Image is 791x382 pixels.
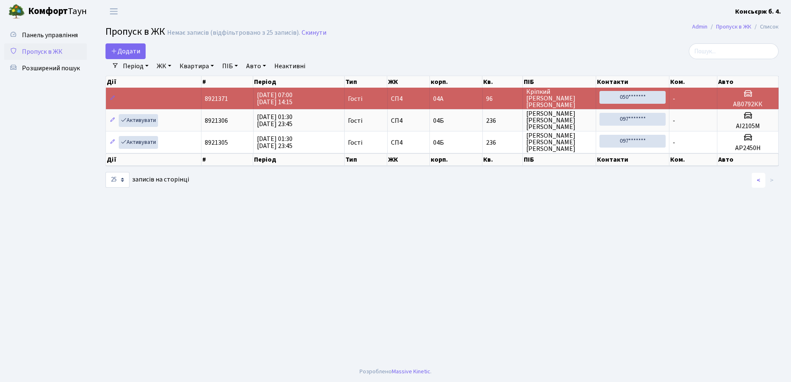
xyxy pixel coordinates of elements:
[486,95,519,102] span: 96
[253,76,345,88] th: Період
[526,110,592,130] span: [PERSON_NAME] [PERSON_NAME] [PERSON_NAME]
[4,43,87,60] a: Пропуск в ЖК
[751,22,779,31] li: Список
[4,27,87,43] a: Панель управління
[692,22,707,31] a: Admin
[103,5,124,18] button: Переключити навігацію
[105,172,189,188] label: записів на сторінці
[106,76,201,88] th: Дії
[105,43,146,59] a: Додати
[243,59,269,73] a: Авто
[716,22,751,31] a: Пропуск в ЖК
[28,5,68,18] b: Комфорт
[119,136,158,149] a: Активувати
[105,24,165,39] span: Пропуск в ЖК
[391,139,427,146] span: СП4
[201,153,254,166] th: #
[721,122,775,130] h5: АІ2105М
[205,116,228,125] span: 8921306
[689,43,779,59] input: Пошук...
[302,29,326,37] a: Скинути
[22,31,78,40] span: Панель управління
[596,153,669,166] th: Контакти
[345,76,387,88] th: Тип
[205,138,228,147] span: 8921305
[735,7,781,17] a: Консьєрж б. 4.
[257,112,292,129] span: [DATE] 01:30 [DATE] 23:45
[167,29,300,37] div: Немає записів (відфільтровано з 25 записів).
[201,76,254,88] th: #
[348,139,362,146] span: Гості
[717,76,779,88] th: Авто
[257,91,292,107] span: [DATE] 07:00 [DATE] 14:15
[120,59,152,73] a: Період
[253,153,345,166] th: Період
[119,114,158,127] a: Активувати
[673,94,675,103] span: -
[482,153,523,166] th: Кв.
[669,153,717,166] th: Ком.
[596,76,670,88] th: Контакти
[717,153,779,166] th: Авто
[680,18,791,36] nav: breadcrumb
[752,173,765,188] a: <
[345,153,387,166] th: Тип
[391,95,427,102] span: СП4
[28,5,87,19] span: Таун
[433,94,443,103] span: 04А
[105,172,129,188] select: записів на сторінці
[721,100,775,108] h5: АВ0792КК
[669,76,717,88] th: Ком.
[176,59,217,73] a: Квартира
[360,367,431,376] div: Розроблено .
[735,7,781,16] b: Консьєрж б. 4.
[257,134,292,150] span: [DATE] 01:30 [DATE] 23:45
[8,3,25,20] img: logo.png
[348,95,362,102] span: Гості
[219,59,241,73] a: ПІБ
[482,76,523,88] th: Кв.
[433,138,444,147] span: 04Б
[111,47,140,56] span: Додати
[721,144,775,152] h5: АР2450Н
[153,59,175,73] a: ЖК
[523,153,596,166] th: ПІБ
[392,367,430,376] a: Massive Kinetic
[433,116,444,125] span: 04Б
[391,117,427,124] span: СП4
[673,116,675,125] span: -
[22,47,62,56] span: Пропуск в ЖК
[4,60,87,76] a: Розширений пошук
[526,88,592,108] span: Кріпкий [PERSON_NAME] [PERSON_NAME]
[486,139,519,146] span: 236
[673,138,675,147] span: -
[523,76,596,88] th: ПІБ
[526,132,592,152] span: [PERSON_NAME] [PERSON_NAME] [PERSON_NAME]
[348,117,362,124] span: Гості
[205,94,228,103] span: 8921371
[430,153,482,166] th: корп.
[271,59,309,73] a: Неактивні
[22,64,80,73] span: Розширений пошук
[430,76,482,88] th: корп.
[387,153,430,166] th: ЖК
[387,76,430,88] th: ЖК
[486,117,519,124] span: 236
[106,153,201,166] th: Дії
